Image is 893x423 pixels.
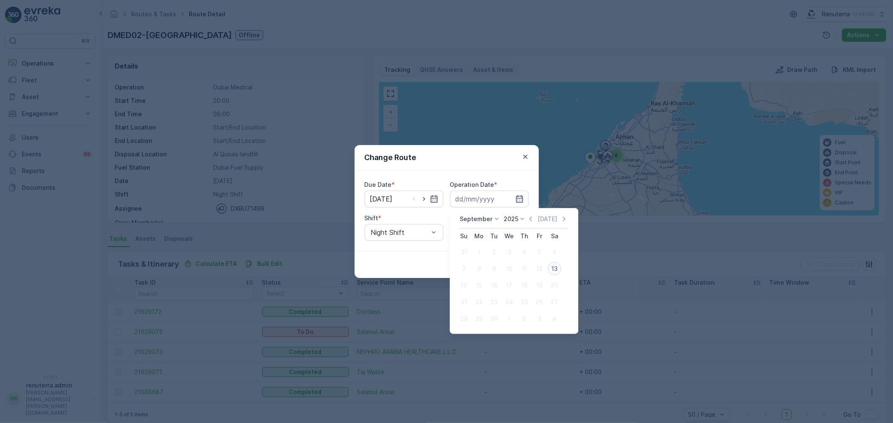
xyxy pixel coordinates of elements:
div: 16 [487,279,501,292]
label: Operation Date [450,181,494,188]
div: 20 [548,279,561,292]
div: 12 [533,262,546,275]
p: Change Route [365,152,417,163]
div: 4 [517,245,531,259]
p: [DATE] [538,215,557,223]
th: Monday [471,229,486,244]
th: Thursday [517,229,532,244]
div: 25 [517,296,531,309]
div: 15 [472,279,486,292]
th: Saturday [547,229,562,244]
div: 9 [487,262,501,275]
div: 7 [457,262,471,275]
input: dd/mm/yyyy [365,191,443,207]
th: Sunday [456,229,471,244]
th: Friday [532,229,547,244]
th: Wednesday [502,229,517,244]
div: 2 [487,245,501,259]
div: 28 [457,312,471,326]
div: 23 [487,296,501,309]
div: 30 [487,312,501,326]
div: 4 [548,312,561,326]
div: 31 [457,245,471,259]
div: 5 [533,245,546,259]
div: 17 [502,279,516,292]
th: Tuesday [486,229,502,244]
input: dd/mm/yyyy [450,191,529,207]
label: Shift [365,214,378,222]
div: 24 [502,296,516,309]
div: 3 [502,245,516,259]
div: 1 [502,312,516,326]
div: 6 [548,245,561,259]
div: 22 [472,296,486,309]
div: 2 [517,312,531,326]
div: 26 [533,296,546,309]
div: 29 [472,312,486,326]
div: 19 [533,279,546,292]
div: 14 [457,279,471,292]
div: 10 [502,262,516,275]
div: 27 [548,296,561,309]
div: 13 [548,262,561,275]
div: 18 [517,279,531,292]
div: 11 [517,262,531,275]
div: 21 [457,296,471,309]
div: 1 [472,245,486,259]
label: Due Date [365,181,392,188]
div: 8 [472,262,486,275]
p: 2025 [504,215,518,223]
p: September [460,215,492,223]
div: 3 [533,312,546,326]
